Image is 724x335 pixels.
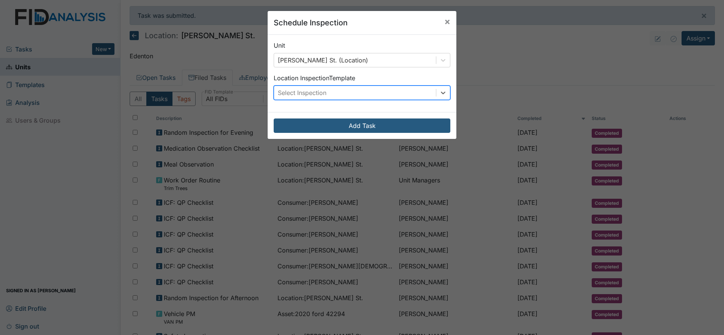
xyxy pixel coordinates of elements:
[274,73,355,83] label: Location Inspection Template
[274,118,450,133] button: Add Task
[278,56,368,65] div: [PERSON_NAME] St. (Location)
[278,88,326,97] div: Select Inspection
[274,17,348,28] h5: Schedule Inspection
[444,16,450,27] span: ×
[438,11,456,32] button: Close
[274,41,285,50] label: Unit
